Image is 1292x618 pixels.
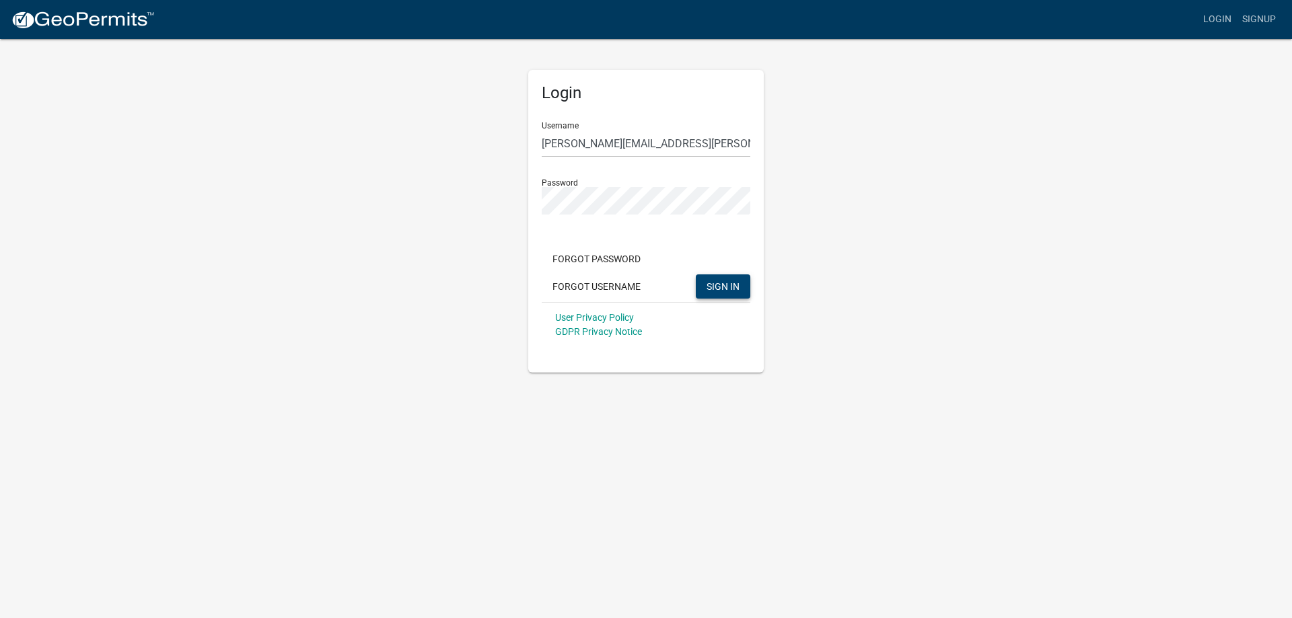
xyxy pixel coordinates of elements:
[555,326,642,337] a: GDPR Privacy Notice
[542,83,750,103] h5: Login
[542,247,651,271] button: Forgot Password
[1237,7,1281,32] a: Signup
[696,274,750,299] button: SIGN IN
[555,312,634,323] a: User Privacy Policy
[707,280,740,291] span: SIGN IN
[1198,7,1237,32] a: Login
[542,274,651,299] button: Forgot Username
